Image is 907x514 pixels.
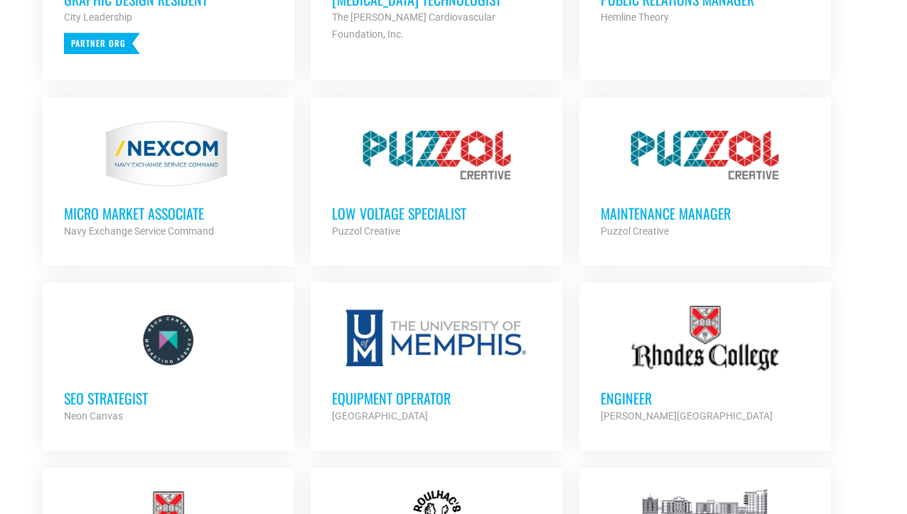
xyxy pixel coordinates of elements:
[332,225,400,237] strong: Puzzol Creative
[601,389,810,407] h3: Engineer
[43,97,294,261] a: MICRO MARKET ASSOCIATE Navy Exchange Service Command
[601,410,773,422] strong: [PERSON_NAME][GEOGRAPHIC_DATA]
[311,97,562,261] a: Low Voltage Specialist Puzzol Creative
[311,282,562,446] a: Equipment Operator [GEOGRAPHIC_DATA]
[332,389,541,407] h3: Equipment Operator
[64,389,273,407] h3: SEO Strategist
[601,225,669,237] strong: Puzzol Creative
[64,410,123,422] strong: Neon Canvas
[64,33,140,54] p: Partner Org
[579,97,831,261] a: Maintenance Manager Puzzol Creative
[64,225,214,237] strong: Navy Exchange Service Command
[43,282,294,446] a: SEO Strategist Neon Canvas
[332,11,495,40] strong: The [PERSON_NAME] Cardiovascular Foundation, Inc.
[601,204,810,223] h3: Maintenance Manager
[332,410,428,422] strong: [GEOGRAPHIC_DATA]
[601,11,669,23] strong: Hemline Theory
[64,11,132,23] strong: City Leadership
[332,204,541,223] h3: Low Voltage Specialist
[579,282,831,446] a: Engineer [PERSON_NAME][GEOGRAPHIC_DATA]
[64,204,273,223] h3: MICRO MARKET ASSOCIATE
